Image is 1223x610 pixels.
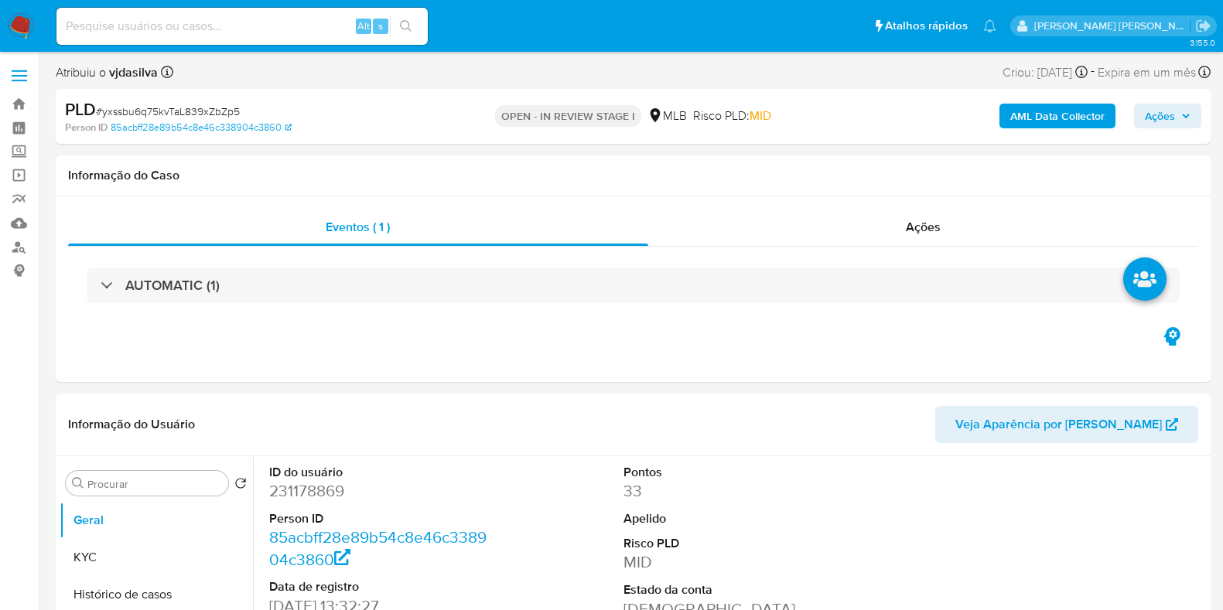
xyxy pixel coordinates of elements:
b: AML Data Collector [1010,104,1105,128]
h1: Informação do Usuário [68,417,195,432]
p: viviane.jdasilva@mercadopago.com.br [1034,19,1191,33]
span: Veja Aparência por [PERSON_NAME] [955,406,1162,443]
button: Ações [1134,104,1201,128]
span: Risco PLD: [693,107,771,124]
span: s [378,19,383,33]
button: Geral [60,502,253,539]
dt: ID do usuário [269,464,490,481]
div: Criou: [DATE] [1003,62,1088,83]
dt: Data de registro [269,578,490,595]
dt: Pontos [623,464,845,481]
dd: MID [623,551,845,573]
b: vjdasilva [106,63,158,81]
span: Eventos ( 1 ) [326,218,390,236]
input: Pesquise usuários ou casos... [56,16,428,36]
div: MLB [647,107,687,124]
b: Person ID [65,121,108,135]
dd: 231178869 [269,480,490,502]
h3: AUTOMATIC (1) [125,277,220,294]
span: Ações [1145,104,1175,128]
a: Notificações [983,19,996,32]
span: Alt [357,19,370,33]
span: Ações [906,218,941,236]
button: KYC [60,539,253,576]
span: Atalhos rápidos [885,18,968,34]
div: AUTOMATIC (1) [87,268,1180,303]
dt: Risco PLD [623,535,845,552]
a: 85acbff28e89b54c8e46c338904c3860 [269,526,487,570]
dt: Person ID [269,510,490,527]
span: Expira em um mês [1098,64,1196,81]
span: # yxssbu6q75kvTaL839xZbZp5 [96,104,240,119]
button: Retornar ao pedido padrão [234,477,247,494]
span: - [1091,62,1095,83]
b: PLD [65,97,96,121]
a: Sair [1195,18,1211,34]
button: search-icon [390,15,422,37]
p: OPEN - IN REVIEW STAGE I [495,105,641,127]
a: 85acbff28e89b54c8e46c338904c3860 [111,121,292,135]
span: Atribuiu o [56,64,158,81]
dd: 33 [623,480,845,502]
h1: Informação do Caso [68,168,1198,183]
button: AML Data Collector [999,104,1115,128]
dt: Estado da conta [623,581,845,598]
input: Procurar [87,477,222,491]
dt: Apelido [623,510,845,527]
span: MID [750,107,771,124]
button: Procurar [72,477,84,489]
button: Veja Aparência por [PERSON_NAME] [935,406,1198,443]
